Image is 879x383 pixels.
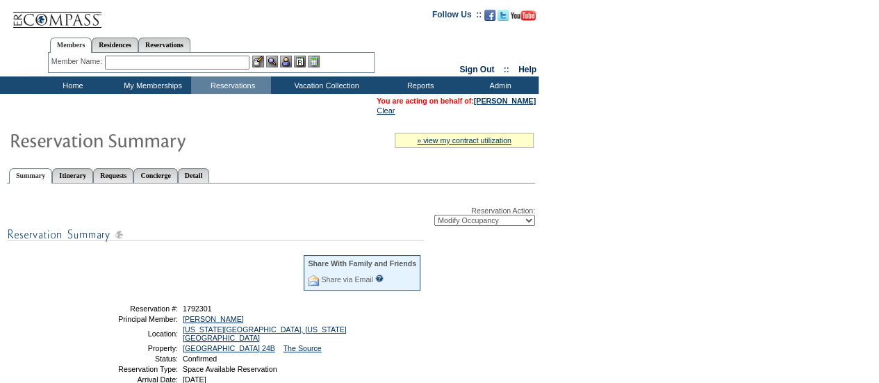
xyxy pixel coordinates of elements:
[9,168,52,184] a: Summary
[294,56,306,67] img: Reservations
[191,76,271,94] td: Reservations
[111,76,191,94] td: My Memberships
[79,355,178,363] td: Status:
[79,365,178,373] td: Reservation Type:
[183,325,347,342] a: [US_STATE][GEOGRAPHIC_DATA], [US_STATE][GEOGRAPHIC_DATA]
[417,136,511,145] a: » view my contract utilization
[377,106,395,115] a: Clear
[432,8,482,25] td: Follow Us ::
[518,65,536,74] a: Help
[92,38,138,52] a: Residences
[79,304,178,313] td: Reservation #:
[7,206,535,226] div: Reservation Action:
[484,14,495,22] a: Become our fan on Facebook
[252,56,264,67] img: b_edit.gif
[280,56,292,67] img: Impersonate
[504,65,509,74] span: ::
[459,76,539,94] td: Admin
[183,355,217,363] span: Confirmed
[50,38,92,53] a: Members
[79,315,178,323] td: Principal Member:
[93,168,133,183] a: Requests
[511,10,536,21] img: Subscribe to our YouTube Channel
[498,10,509,21] img: Follow us on Twitter
[51,56,105,67] div: Member Name:
[138,38,190,52] a: Reservations
[266,56,278,67] img: View
[79,325,178,342] td: Location:
[498,14,509,22] a: Follow us on Twitter
[375,275,384,282] input: What is this?
[308,259,416,268] div: Share With Family and Friends
[178,168,210,183] a: Detail
[31,76,111,94] td: Home
[377,97,536,105] span: You are acting on behalf of:
[52,168,93,183] a: Itinerary
[183,365,277,373] span: Space Available Reservation
[133,168,177,183] a: Concierge
[183,315,244,323] a: [PERSON_NAME]
[484,10,495,21] img: Become our fan on Facebook
[183,344,275,352] a: [GEOGRAPHIC_DATA] 24B
[511,14,536,22] a: Subscribe to our YouTube Channel
[284,344,322,352] a: The Source
[7,226,424,243] img: subTtlResSummary.gif
[9,126,287,154] img: Reservaton Summary
[321,275,373,284] a: Share via Email
[79,344,178,352] td: Property:
[474,97,536,105] a: [PERSON_NAME]
[271,76,379,94] td: Vacation Collection
[379,76,459,94] td: Reports
[183,304,212,313] span: 1792301
[308,56,320,67] img: b_calculator.gif
[459,65,494,74] a: Sign Out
